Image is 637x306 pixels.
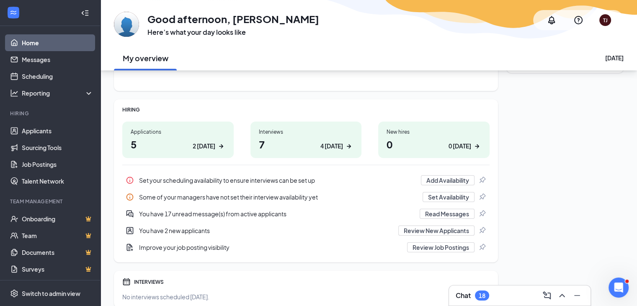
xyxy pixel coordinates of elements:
[345,142,353,150] svg: ArrowRight
[22,89,94,97] div: Reporting
[81,9,89,17] svg: Collapse
[22,51,93,68] a: Messages
[22,227,93,244] a: TeamCrown
[147,12,319,26] h1: Good afternoon, [PERSON_NAME]
[139,193,418,201] div: Some of your managers have not set their interview availability yet
[478,193,486,201] svg: Pin
[122,172,490,189] div: Set your scheduling availability to ensure interviews can be set up
[122,222,490,239] a: UserEntityYou have 2 new applicantsReview New ApplicantsPin
[478,243,486,252] svg: Pin
[22,156,93,173] a: Job Postings
[122,189,490,205] div: Some of your managers have not set their interview availability yet
[126,226,134,235] svg: UserEntity
[126,193,134,201] svg: Info
[10,110,92,117] div: Hiring
[387,128,481,135] div: New hires
[259,137,353,151] h1: 7
[473,142,481,150] svg: ArrowRight
[423,192,475,202] button: Set Availability
[22,289,80,298] div: Switch to admin view
[398,226,475,236] button: Review New Applicants
[126,210,134,218] svg: DoubleChatActive
[126,176,134,184] svg: Info
[122,277,131,286] svg: Calendar
[126,243,134,252] svg: DocumentAdd
[259,128,353,135] div: Interviews
[573,15,583,25] svg: QuestionInfo
[122,239,490,256] div: Improve your job posting visibility
[122,205,490,222] div: You have 17 unread message(s) from active applicants
[478,226,486,235] svg: Pin
[22,139,93,156] a: Sourcing Tools
[478,210,486,218] svg: Pin
[122,239,490,256] a: DocumentAddImprove your job posting visibilityReview Job PostingsPin
[609,277,629,298] iframe: Intercom live chat
[478,176,486,184] svg: Pin
[22,68,93,85] a: Scheduling
[9,8,18,17] svg: WorkstreamLogo
[217,142,225,150] svg: ArrowRight
[420,209,475,219] button: Read Messages
[139,210,415,218] div: You have 17 unread message(s) from active applicants
[123,53,168,63] h2: My overview
[10,289,18,298] svg: Settings
[122,222,490,239] div: You have 2 new applicants
[479,292,485,299] div: 18
[542,290,552,301] svg: ComposeMessage
[22,210,93,227] a: OnboardingCrown
[456,291,471,300] h3: Chat
[147,28,319,37] h3: Here’s what your day looks like
[557,290,567,301] svg: ChevronUp
[139,243,402,252] div: Improve your job posting visibility
[10,198,92,205] div: Team Management
[139,176,416,184] div: Set your scheduling availability to ensure interviews can be set up
[320,142,343,150] div: 4 [DATE]
[555,289,569,302] button: ChevronUp
[131,128,225,135] div: Applications
[122,189,490,205] a: InfoSome of your managers have not set their interview availability yetSet AvailabilityPin
[122,106,490,113] div: HIRING
[114,12,139,37] img: Tya Johnson
[122,293,490,301] div: No interviews scheduled [DATE].
[570,289,584,302] button: Minimize
[10,89,18,97] svg: Analysis
[22,173,93,189] a: Talent Network
[421,175,475,185] button: Add Availability
[540,289,554,302] button: ComposeMessage
[131,137,225,151] h1: 5
[122,172,490,189] a: InfoSet your scheduling availability to ensure interviews can be set upAdd AvailabilityPin
[605,54,624,62] div: [DATE]
[449,142,471,150] div: 0 [DATE]
[603,17,608,24] div: TJ
[378,122,490,158] a: New hires00 [DATE]ArrowRight
[22,244,93,261] a: DocumentsCrown
[22,34,93,51] a: Home
[22,261,93,277] a: SurveysCrown
[139,226,393,235] div: You have 2 new applicants
[250,122,362,158] a: Interviews74 [DATE]ArrowRight
[407,242,475,252] button: Review Job Postings
[572,290,582,301] svg: Minimize
[122,122,234,158] a: Applications52 [DATE]ArrowRight
[193,142,215,150] div: 2 [DATE]
[134,278,490,285] div: INTERVIEWS
[122,205,490,222] a: DoubleChatActiveYou have 17 unread message(s) from active applicantsRead MessagesPin
[22,122,93,139] a: Applicants
[547,15,557,25] svg: Notifications
[387,137,481,151] h1: 0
